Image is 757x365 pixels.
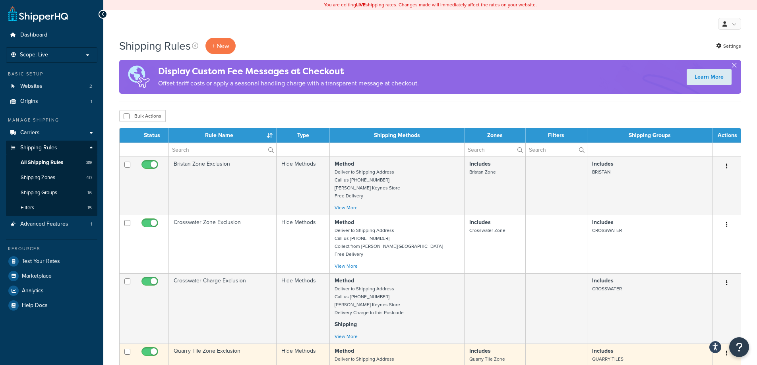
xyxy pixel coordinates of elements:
[8,6,68,22] a: ShipperHQ Home
[335,160,354,168] strong: Method
[6,141,97,155] a: Shipping Rules
[119,110,166,122] button: Bulk Actions
[169,156,277,215] td: Bristan Zone Exclusion
[469,355,505,363] small: Quarry Tile Zone
[335,263,358,270] a: View More
[6,269,97,283] a: Marketplace
[6,28,97,42] a: Dashboard
[91,221,92,228] span: 1
[20,221,68,228] span: Advanced Features
[465,128,526,143] th: Zones
[22,258,60,265] span: Test Your Rates
[119,38,191,54] h1: Shipping Rules
[592,347,614,355] strong: Includes
[6,201,97,215] li: Filters
[86,174,92,181] span: 40
[592,276,614,285] strong: Includes
[592,160,614,168] strong: Includes
[20,32,47,39] span: Dashboard
[6,94,97,109] a: Origins 1
[21,205,34,211] span: Filters
[592,227,622,234] small: CROSSWATER
[469,218,491,226] strong: Includes
[205,38,236,54] p: + New
[6,71,97,77] div: Basic Setup
[335,276,354,285] strong: Method
[277,273,330,344] td: Hide Methods
[335,168,400,199] small: Deliver to Shipping Address Call us [PHONE_NUMBER] [PERSON_NAME] Keynes Store Free Delivery
[22,288,44,294] span: Analytics
[277,156,330,215] td: Hide Methods
[6,217,97,232] li: Advanced Features
[20,129,40,136] span: Carriers
[6,94,97,109] li: Origins
[335,227,443,258] small: Deliver to Shipping Address Call us [PHONE_NUMBER] Collect from [PERSON_NAME][GEOGRAPHIC_DATA] Fr...
[526,128,587,143] th: Filters
[6,245,97,252] div: Resources
[91,98,92,105] span: 1
[169,143,276,156] input: Search
[526,143,587,156] input: Search
[6,217,97,232] a: Advanced Features 1
[169,215,277,273] td: Crosswater Zone Exclusion
[277,128,330,143] th: Type
[356,1,366,8] b: LIVE
[87,205,92,211] span: 15
[592,218,614,226] strong: Includes
[21,174,55,181] span: Shipping Zones
[469,168,496,176] small: Bristan Zone
[6,155,97,170] a: All Shipping Rules 39
[87,189,92,196] span: 16
[592,355,623,363] small: QUARRY TILES
[86,159,92,166] span: 39
[729,337,749,357] button: Open Resource Center
[592,168,610,176] small: BRISTAN
[158,78,419,89] p: Offset tariff costs or apply a seasonal handling charge with a transparent message at checkout.
[119,60,158,94] img: duties-banner-06bc72dcb5fe05cb3f9472aba00be2ae8eb53ab6f0d8bb03d382ba314ac3c341.png
[592,285,622,292] small: CROSSWATER
[335,285,404,316] small: Deliver to Shipping Address Call us [PHONE_NUMBER] [PERSON_NAME] Keynes Store Delivery Charge to ...
[469,347,491,355] strong: Includes
[6,155,97,170] li: All Shipping Rules
[6,170,97,185] a: Shipping Zones 40
[687,69,732,85] a: Learn More
[330,128,465,143] th: Shipping Methods
[6,185,97,200] li: Shipping Groups
[22,273,52,280] span: Marketplace
[6,298,97,313] a: Help Docs
[335,347,354,355] strong: Method
[277,215,330,273] td: Hide Methods
[335,204,358,211] a: View More
[21,189,57,196] span: Shipping Groups
[89,83,92,90] span: 2
[21,159,63,166] span: All Shipping Rules
[6,141,97,216] li: Shipping Rules
[6,185,97,200] a: Shipping Groups 16
[6,117,97,124] div: Manage Shipping
[158,65,419,78] h4: Display Custom Fee Messages at Checkout
[20,145,57,151] span: Shipping Rules
[135,128,169,143] th: Status
[169,273,277,344] td: Crosswater Charge Exclusion
[6,126,97,140] a: Carriers
[716,41,741,52] a: Settings
[6,254,97,268] a: Test Your Rates
[20,98,38,105] span: Origins
[335,320,357,328] strong: Shipping
[713,128,741,143] th: Actions
[6,201,97,215] a: Filters 15
[335,333,358,340] a: View More
[6,79,97,94] a: Websites 2
[169,128,277,143] th: Rule Name : activate to sort column ascending
[469,160,491,168] strong: Includes
[465,143,525,156] input: Search
[469,227,505,234] small: Crosswater Zone
[6,79,97,94] li: Websites
[22,302,48,309] span: Help Docs
[6,170,97,185] li: Shipping Zones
